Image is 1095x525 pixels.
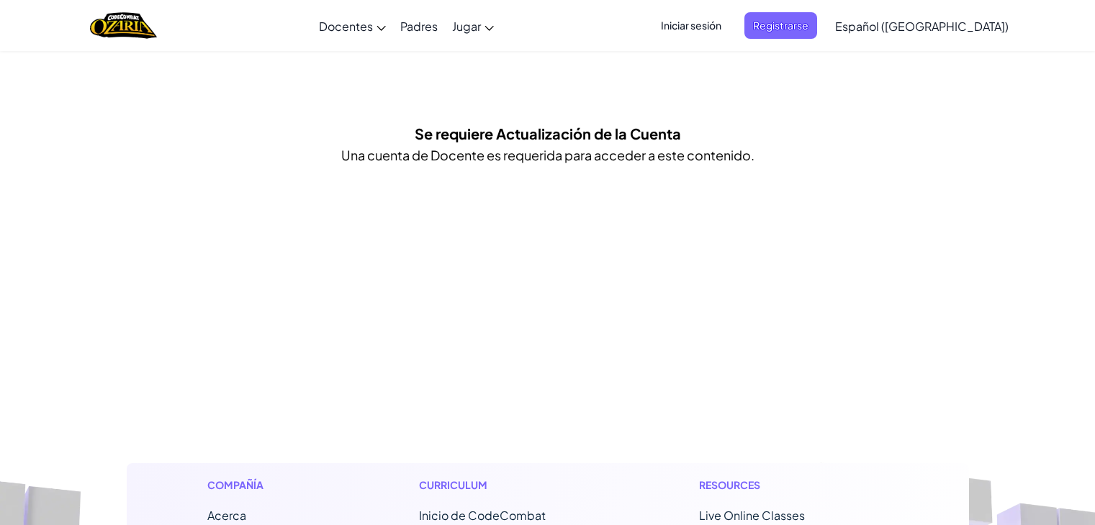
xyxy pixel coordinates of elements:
a: Live Online Classes [699,508,805,523]
span: Inicio de CodeCombat [419,508,546,523]
button: Registrarse [744,12,817,39]
h1: Curriculum [419,478,608,493]
h1: Compañía [207,478,328,493]
a: Acerca [207,508,246,523]
a: Docentes [312,6,393,45]
img: Home [90,11,157,40]
a: Jugar [445,6,501,45]
h5: Se requiere Actualización de la Cuenta [415,122,681,145]
button: Iniciar sesión [652,12,730,39]
a: Español ([GEOGRAPHIC_DATA]) [828,6,1016,45]
span: Español ([GEOGRAPHIC_DATA]) [835,19,1009,34]
a: Ozaria by CodeCombat logo [90,11,157,40]
a: Padres [393,6,445,45]
span: Jugar [452,19,481,34]
p: Una cuenta de Docente es requerida para acceder a este contenido. [341,145,754,165]
span: Docentes [319,19,373,34]
h1: Resources [699,478,888,493]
